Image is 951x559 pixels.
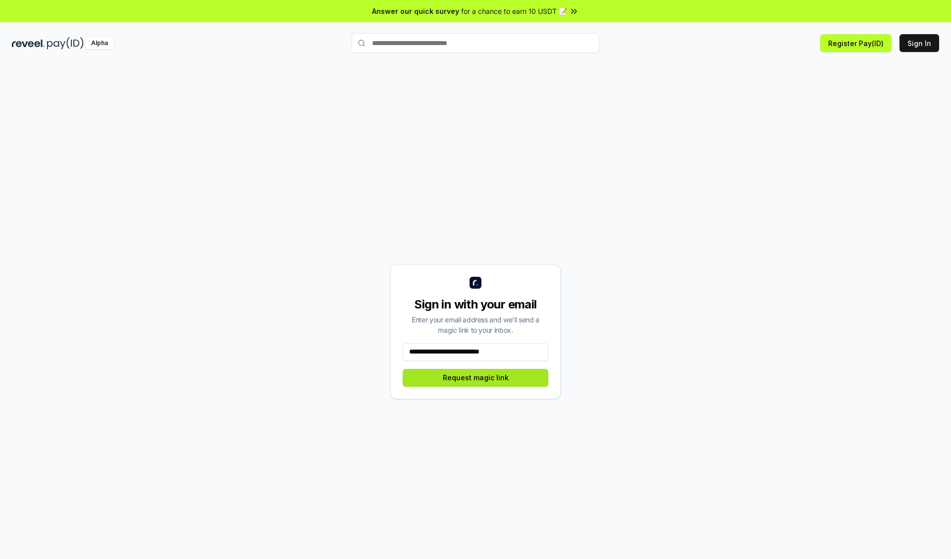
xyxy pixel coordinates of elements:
div: Sign in with your email [403,297,548,312]
div: Alpha [86,37,113,50]
img: pay_id [47,37,84,50]
img: reveel_dark [12,37,45,50]
button: Request magic link [403,369,548,387]
button: Sign In [899,34,939,52]
span: Answer our quick survey [372,6,459,16]
img: logo_small [470,277,481,289]
span: for a chance to earn 10 USDT 📝 [461,6,567,16]
div: Enter your email address and we’ll send a magic link to your inbox. [403,314,548,335]
button: Register Pay(ID) [820,34,892,52]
